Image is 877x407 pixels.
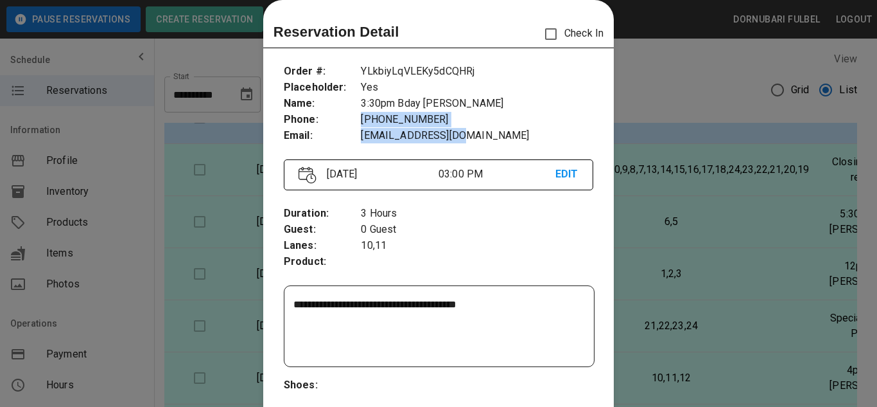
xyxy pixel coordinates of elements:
[361,96,593,112] p: 3:30pm Bday [PERSON_NAME]
[284,254,361,270] p: Product :
[299,167,317,184] img: Vector
[555,167,578,183] p: EDIT
[284,128,361,144] p: Email :
[322,167,438,182] p: [DATE]
[361,238,593,254] p: 10,11
[274,21,399,42] p: Reservation Detail
[537,21,603,48] p: Check In
[284,206,361,222] p: Duration :
[361,222,593,238] p: 0 Guest
[361,206,593,222] p: 3 Hours
[284,112,361,128] p: Phone :
[361,112,593,128] p: [PHONE_NUMBER]
[284,377,361,393] p: Shoes :
[284,222,361,238] p: Guest :
[284,238,361,254] p: Lanes :
[284,96,361,112] p: Name :
[361,128,593,144] p: [EMAIL_ADDRESS][DOMAIN_NAME]
[361,64,593,80] p: YLkbiyLqVLEKy5dCQHRj
[361,80,593,96] p: Yes
[438,167,555,182] p: 03:00 PM
[284,80,361,96] p: Placeholder :
[284,64,361,80] p: Order # :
